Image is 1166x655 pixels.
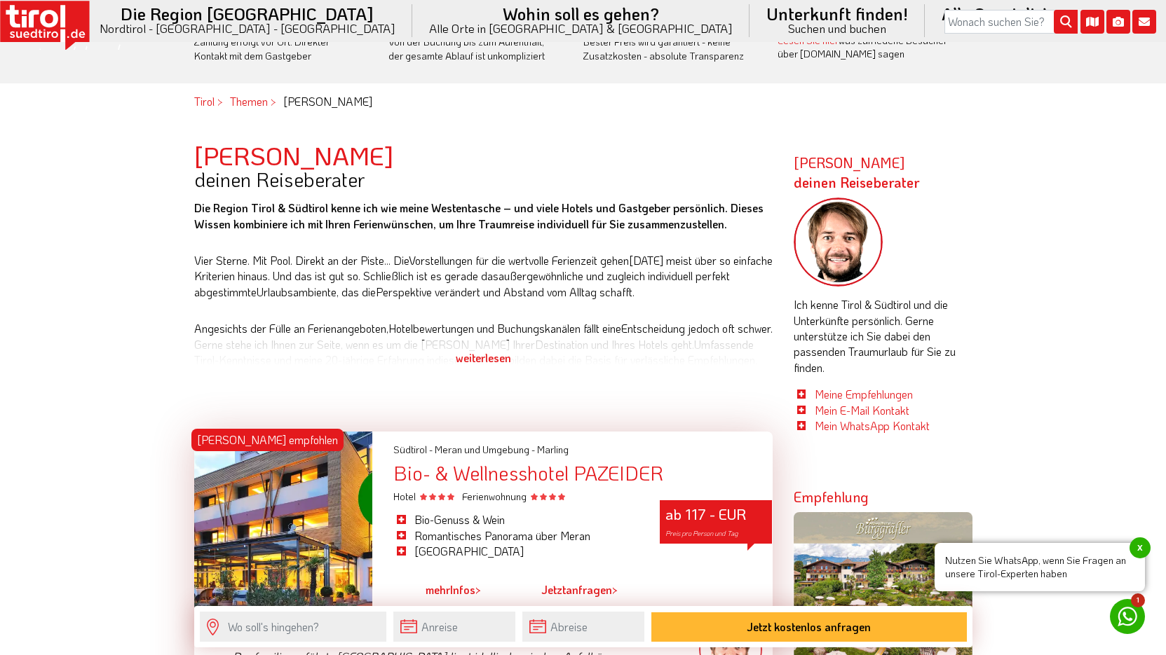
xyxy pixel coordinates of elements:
div: Bio- & Wellnesshotel PAZEIDER [393,462,772,484]
span: [DATE] meist über so einfache Kriterien hinaus. Und das ist gut so. Schließlich ist es gerade das [194,253,773,283]
a: Jetztanfragen> [541,574,618,606]
span: > [612,582,618,597]
li: [GEOGRAPHIC_DATA] [393,544,639,559]
span: Nutzen Sie WhatsApp, wenn Sie Fragen an unsere Tirol-Experten haben [935,543,1145,591]
div: weiterlesen [194,340,773,375]
span: > [475,582,481,597]
em: [PERSON_NAME] [283,94,372,109]
a: Tirol [194,94,215,109]
div: ab 117 - EUR [660,500,772,544]
span: ll perfekt abgestimmte [194,268,730,298]
span: Angesichts der Fülle an Ferienangeboten, [194,321,388,336]
input: Anreise [393,612,515,642]
small: Nordtirol - [GEOGRAPHIC_DATA] - [GEOGRAPHIC_DATA] [100,22,395,34]
div: Ich kenne Tirol & Südtirol und die Unterkünfte persönlich. Gerne unterstütze ich Sie dabei den pa... [794,198,972,434]
span: wenn es um die [PERSON_NAME] Ihrer [346,337,535,352]
a: Themen [230,94,268,109]
span: Urlaubsambiente, das die [257,284,376,299]
a: mehrInfos> [426,574,481,606]
span: deinen Reiseberater [794,173,920,191]
small: Suchen und buchen [766,22,908,34]
input: Wo soll's hingehen? [200,612,386,642]
span: Ferienwohnung [462,490,565,503]
span: Die [393,253,409,268]
span: Entscheidung jedoch oft schwer. Gerne stehe ich Ihnen zur Seite, [194,321,773,351]
h2: [PERSON_NAME] [194,142,773,170]
span: Preis pro Person und Tag [665,529,738,538]
span: Südtirol - [393,443,433,456]
i: Fotogalerie [1106,10,1130,34]
span: Meran und Umgebung - [435,443,535,456]
a: Meine Empfehlungen [815,387,913,401]
span: Vorstellungen für die wertvolle Ferienzeit gehen [409,253,629,268]
img: frag-markus.png [794,198,883,287]
a: Mein E-Mail Kontakt [815,403,909,418]
span: Hotel [393,490,456,503]
i: Karte öffnen [1080,10,1104,34]
span: ... [384,253,391,268]
span: Jetzt [541,582,566,597]
strong: [PERSON_NAME] [794,153,920,191]
span: Hotelbewertungen und Buchungskanälen fällt eine [388,321,621,336]
span: 1 [1131,593,1145,607]
span: x [1130,537,1151,558]
i: Kontakt [1132,10,1156,34]
h3: deinen Reiseberater [194,169,773,191]
strong: Empfehlung [794,488,869,506]
small: Alle Orte in [GEOGRAPHIC_DATA] & [GEOGRAPHIC_DATA] [429,22,733,34]
span: Vier Sterne. Mit Pool. Direkt an der Piste [194,253,384,268]
span: mehr [426,582,450,597]
span: Marling [537,443,569,456]
strong: Die Region Tirol & Südtirol kenne ich wie meine Westentasche – und viele Hotels und Gastgeber per... [194,200,764,230]
li: Romantisches Panorama über Meran [393,528,639,544]
span: außergewöhnliche [499,268,583,283]
span: Destination und Ihres Hotels geht. [535,337,694,352]
span: und zugleich individue [586,268,689,283]
span: Perspektive verändert und Abstand vom Alltag schafft. [376,284,635,299]
input: Wonach suchen Sie? [944,10,1078,34]
a: Mein WhatsApp Kontakt [815,418,930,433]
li: Bio-Genuss & Wein [393,512,639,528]
a: 1 Nutzen Sie WhatsApp, wenn Sie Fragen an unsere Tirol-Experten habenx [1110,599,1145,634]
div: [PERSON_NAME] empfohlen [191,429,344,451]
input: Abreise [522,612,644,642]
button: Jetzt kostenlos anfragen [651,612,967,642]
